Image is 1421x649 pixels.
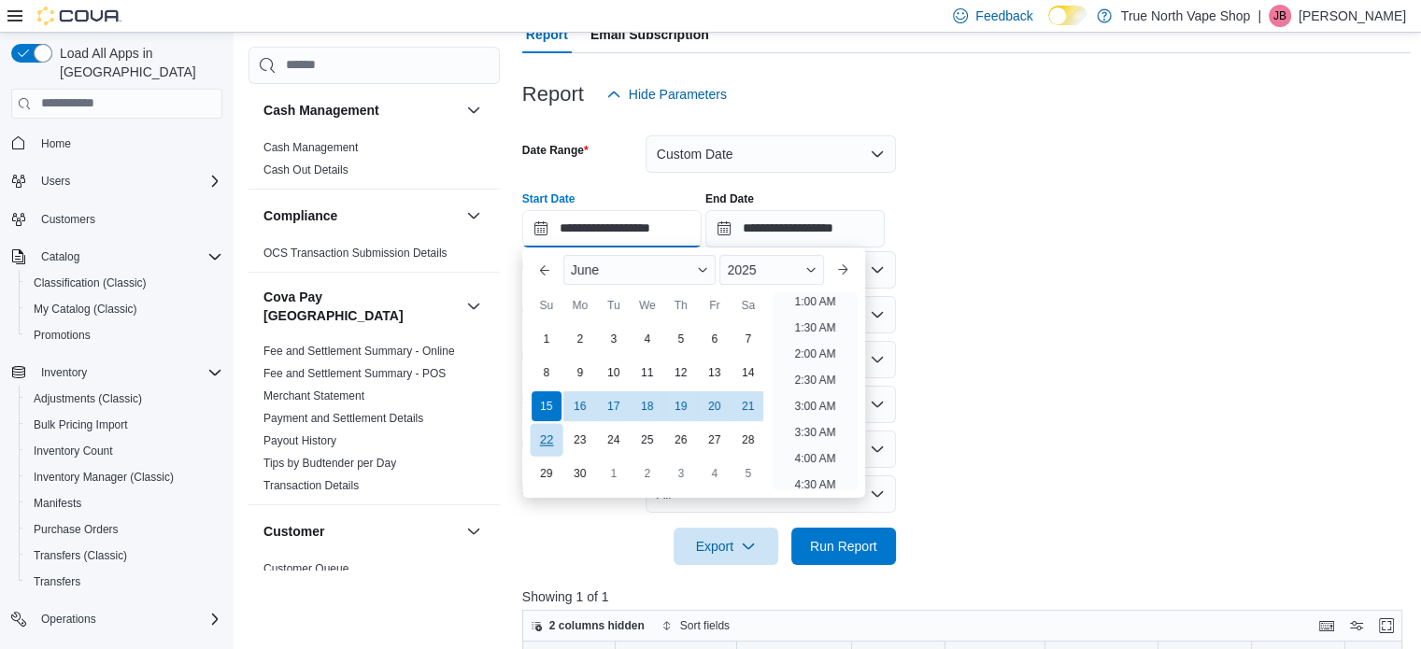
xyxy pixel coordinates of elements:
button: Open list of options [870,352,885,367]
span: Fee and Settlement Summary - POS [263,366,446,381]
a: Transaction Details [263,479,359,492]
button: Customer [263,522,459,541]
span: Users [34,170,222,192]
div: Customer [249,557,500,587]
span: Payout History [263,433,336,448]
button: Compliance [263,206,459,225]
span: Adjustments (Classic) [26,388,222,410]
label: End Date [705,191,754,206]
button: Promotions [19,322,230,348]
a: Inventory Manager (Classic) [26,466,181,488]
span: Catalog [41,249,79,264]
button: Enter fullscreen [1375,614,1398,637]
span: Promotions [34,328,91,343]
span: My Catalog (Classic) [26,298,222,320]
li: 1:30 AM [787,317,843,339]
a: Bulk Pricing Import [26,414,135,436]
div: day-28 [733,425,763,455]
span: Transfers (Classic) [26,544,222,567]
div: Cova Pay [GEOGRAPHIC_DATA] [249,340,500,504]
button: Adjustments (Classic) [19,386,230,412]
button: Operations [34,608,104,630]
div: day-3 [666,459,696,488]
p: Showing 1 of 1 [522,587,1412,606]
button: Classification (Classic) [19,270,230,296]
div: day-24 [599,425,629,455]
h3: Cash Management [263,101,379,120]
button: Users [4,168,230,194]
a: Cash Out Details [263,163,348,176]
div: day-14 [733,358,763,388]
span: Payment and Settlement Details [263,411,423,426]
span: Transfers [26,571,222,593]
div: day-26 [666,425,696,455]
a: OCS Transaction Submission Details [263,247,448,260]
div: day-20 [700,391,730,421]
a: Payout History [263,434,336,447]
span: Sort fields [680,618,730,633]
button: Export [674,528,778,565]
span: Load All Apps in [GEOGRAPHIC_DATA] [52,44,222,81]
button: Customers [4,205,230,233]
a: Home [34,133,78,155]
span: Inventory Count [26,440,222,462]
span: Catalog [34,246,222,268]
button: Sort fields [654,614,737,637]
span: 2025 [727,262,756,277]
span: Operations [34,608,222,630]
div: Su [532,290,561,320]
span: Customer Queue [263,561,348,576]
button: Transfers [19,569,230,595]
a: Tips by Budtender per Day [263,457,396,470]
button: Open list of options [870,307,885,322]
a: Fee and Settlement Summary - POS [263,367,446,380]
div: day-5 [666,324,696,354]
a: Inventory Count [26,440,121,462]
button: Operations [4,606,230,632]
span: Inventory [34,361,222,384]
span: Hide Parameters [629,85,727,104]
span: Transfers [34,574,80,589]
a: My Catalog (Classic) [26,298,145,320]
div: day-10 [599,358,629,388]
button: Inventory [4,360,230,386]
p: True North Vape Shop [1121,5,1251,27]
a: Fee and Settlement Summary - Online [263,345,455,358]
li: 4:30 AM [787,473,843,496]
div: day-25 [632,425,662,455]
div: day-17 [599,391,629,421]
a: Cash Management [263,141,358,154]
button: Catalog [4,244,230,270]
span: Merchant Statement [263,388,364,403]
a: Merchant Statement [263,389,364,402]
div: day-19 [666,391,696,421]
span: Cash Management [263,140,358,155]
span: JB [1273,5,1286,27]
div: Button. Open the month selector. June is currently selected. [563,255,717,285]
button: My Catalog (Classic) [19,296,230,322]
a: Customer Queue [263,562,348,575]
button: Bulk Pricing Import [19,412,230,438]
a: Transfers (Classic) [26,544,135,567]
span: Customers [34,207,222,231]
div: Jeff Butcher [1269,5,1291,27]
input: Dark Mode [1048,6,1087,25]
span: Bulk Pricing Import [26,414,222,436]
div: June, 2025 [530,322,765,490]
img: Cova [37,7,121,25]
button: Run Report [791,528,896,565]
span: Report [526,16,568,53]
div: day-22 [530,423,562,456]
span: Users [41,174,70,189]
span: Manifests [34,496,81,511]
div: day-15 [532,391,561,421]
span: Bulk Pricing Import [34,417,128,432]
button: Cash Management [462,99,485,121]
p: [PERSON_NAME] [1299,5,1406,27]
button: Manifests [19,490,230,516]
span: Promotions [26,324,222,346]
span: Adjustments (Classic) [34,391,142,406]
button: Cova Pay [GEOGRAPHIC_DATA] [462,295,485,317]
span: Classification (Classic) [34,275,147,290]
